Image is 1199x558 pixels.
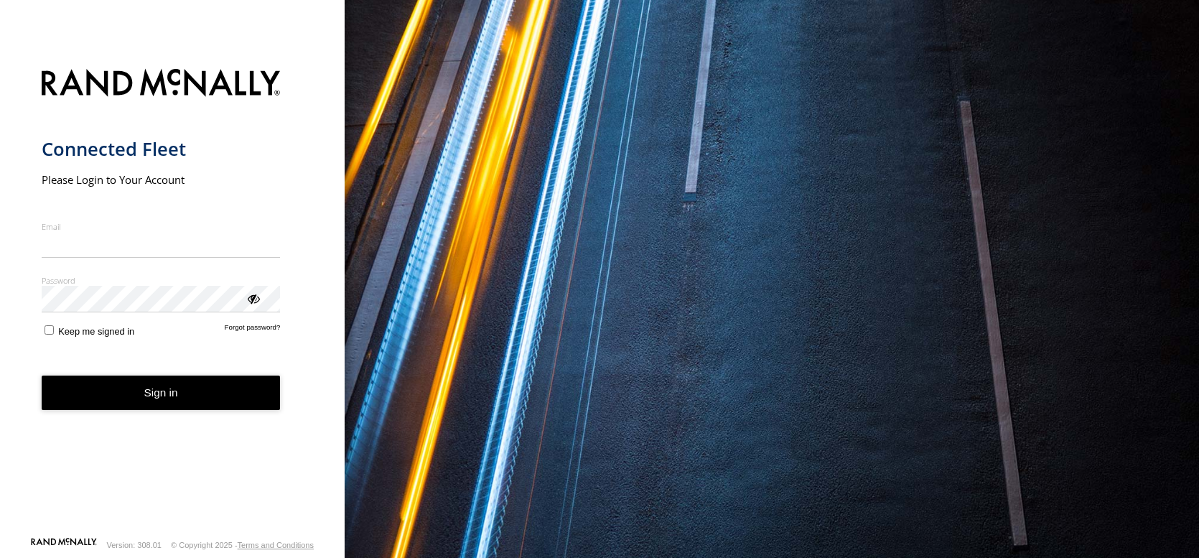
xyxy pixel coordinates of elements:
[246,291,260,305] div: ViewPassword
[42,172,281,187] h2: Please Login to Your Account
[171,541,314,549] div: © Copyright 2025 -
[58,326,134,337] span: Keep me signed in
[107,541,162,549] div: Version: 308.01
[42,60,304,537] form: main
[45,325,54,335] input: Keep me signed in
[225,323,281,337] a: Forgot password?
[31,538,97,552] a: Visit our Website
[42,376,281,411] button: Sign in
[42,275,281,286] label: Password
[42,66,281,103] img: Rand McNally
[42,221,281,232] label: Email
[42,137,281,161] h1: Connected Fleet
[238,541,314,549] a: Terms and Conditions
